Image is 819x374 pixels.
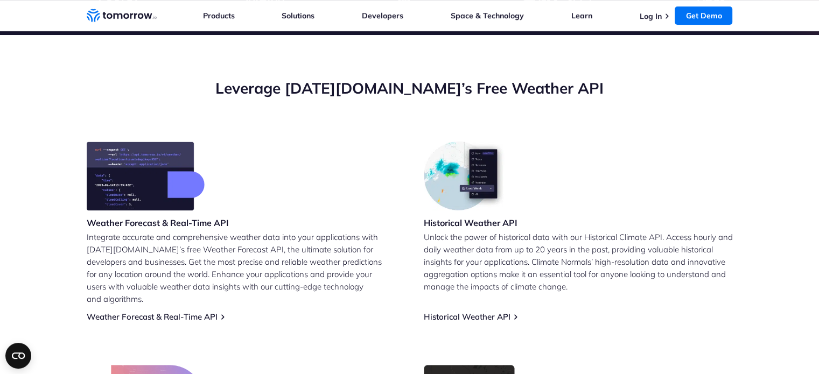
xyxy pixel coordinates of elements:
p: Integrate accurate and comprehensive weather data into your applications with [DATE][DOMAIN_NAME]... [87,231,396,305]
a: Historical Weather API [424,312,510,322]
button: Open CMP widget [5,343,31,369]
a: Learn [571,11,592,20]
a: Solutions [282,11,314,20]
a: Developers [362,11,403,20]
h2: Leverage [DATE][DOMAIN_NAME]’s Free Weather API [87,78,733,98]
a: Space & Technology [451,11,524,20]
h3: Weather Forecast & Real-Time API [87,217,229,229]
p: Unlock the power of historical data with our Historical Climate API. Access hourly and daily weat... [424,231,733,293]
a: Products [203,11,235,20]
h3: Historical Weather API [424,217,517,229]
a: Weather Forecast & Real-Time API [87,312,218,322]
a: Log In [639,11,661,21]
a: Get Demo [675,6,732,25]
a: Home link [87,8,157,24]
